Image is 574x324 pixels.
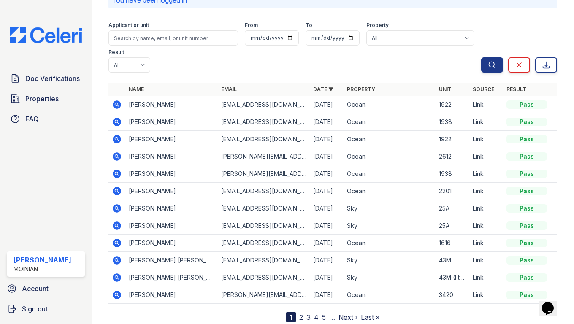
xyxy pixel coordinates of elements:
td: [PERSON_NAME][EMAIL_ADDRESS][DOMAIN_NAME] [218,286,310,304]
td: [DATE] [310,269,344,286]
td: [PERSON_NAME][EMAIL_ADDRESS][DOMAIN_NAME] [218,148,310,165]
td: [DATE] [310,113,344,131]
td: [PERSON_NAME] [125,96,217,113]
td: [DATE] [310,131,344,148]
span: Account [22,283,49,294]
td: 1616 [436,235,469,252]
td: [PERSON_NAME] [125,148,217,165]
td: [EMAIL_ADDRESS][DOMAIN_NAME] [218,200,310,217]
td: Ocean [344,113,436,131]
a: Last » [361,313,379,321]
td: [PERSON_NAME] [125,183,217,200]
td: Link [469,148,503,165]
td: Sky [344,252,436,269]
td: [PERSON_NAME] [125,165,217,183]
td: 1922 [436,131,469,148]
a: Name [129,86,144,92]
td: [EMAIL_ADDRESS][DOMAIN_NAME] [218,96,310,113]
td: Link [469,286,503,304]
td: [PERSON_NAME] [125,286,217,304]
td: Link [469,200,503,217]
div: 1 [286,312,296,322]
td: [PERSON_NAME] [125,217,217,235]
div: Pass [506,221,547,230]
td: Link [469,269,503,286]
td: Link [469,96,503,113]
td: Ocean [344,96,436,113]
iframe: chat widget [539,290,566,316]
td: [DATE] [310,148,344,165]
a: 5 [322,313,326,321]
td: Link [469,165,503,183]
td: Sky [344,269,436,286]
a: Source [473,86,494,92]
label: From [245,22,258,29]
td: [DATE] [310,217,344,235]
td: [PERSON_NAME] [PERSON_NAME] [125,269,217,286]
td: 25A [436,217,469,235]
div: Pass [506,256,547,265]
td: Ocean [344,131,436,148]
td: [EMAIL_ADDRESS][DOMAIN_NAME] [218,269,310,286]
div: Moinian [14,265,71,273]
a: FAQ [7,111,85,127]
td: 2201 [436,183,469,200]
a: Doc Verifications [7,70,85,87]
td: 3420 [436,286,469,304]
div: Pass [506,135,547,143]
td: [EMAIL_ADDRESS][DOMAIN_NAME] [218,252,310,269]
td: Ocean [344,148,436,165]
td: Link [469,113,503,131]
td: Ocean [344,286,436,304]
td: 43M [436,252,469,269]
div: Pass [506,239,547,247]
div: Pass [506,152,547,161]
td: 1938 [436,165,469,183]
td: 43M (I think they gave me the wrong one; I’m applying for the studio in the corner) [436,269,469,286]
td: [DATE] [310,200,344,217]
a: Result [506,86,526,92]
span: Properties [25,94,59,104]
div: Pass [506,100,547,109]
td: [DATE] [310,286,344,304]
div: Pass [506,187,547,195]
a: 2 [299,313,303,321]
td: [PERSON_NAME] [125,113,217,131]
td: [DATE] [310,235,344,252]
div: Pass [506,170,547,178]
td: 1922 [436,96,469,113]
span: FAQ [25,114,39,124]
td: [EMAIL_ADDRESS][DOMAIN_NAME] [218,113,310,131]
a: 3 [306,313,311,321]
td: [EMAIL_ADDRESS][DOMAIN_NAME] [218,235,310,252]
td: Sky [344,217,436,235]
td: [DATE] [310,183,344,200]
img: CE_Logo_Blue-a8612792a0a2168367f1c8372b55b34899dd931a85d93a1a3d3e32e68fde9ad4.png [3,27,89,43]
a: Unit [439,86,452,92]
td: 25A [436,200,469,217]
span: Sign out [22,304,48,314]
a: Account [3,280,89,297]
span: … [329,312,335,322]
td: 2612 [436,148,469,165]
a: 4 [314,313,319,321]
td: Link [469,235,503,252]
td: [PERSON_NAME][EMAIL_ADDRESS][DOMAIN_NAME] [218,165,310,183]
td: Ocean [344,235,436,252]
a: Property [347,86,375,92]
td: Sky [344,200,436,217]
td: Link [469,183,503,200]
a: Sign out [3,300,89,317]
td: Link [469,252,503,269]
a: Next › [338,313,357,321]
a: Properties [7,90,85,107]
td: [EMAIL_ADDRESS][DOMAIN_NAME] [218,217,310,235]
td: Ocean [344,165,436,183]
td: Link [469,217,503,235]
td: [DATE] [310,165,344,183]
td: [EMAIL_ADDRESS][DOMAIN_NAME] [218,131,310,148]
div: Pass [506,118,547,126]
td: [DATE] [310,252,344,269]
td: 1938 [436,113,469,131]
